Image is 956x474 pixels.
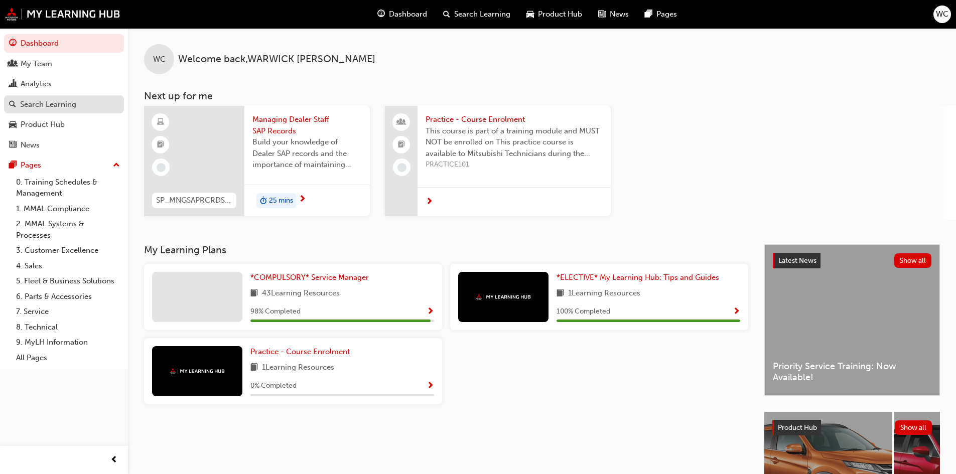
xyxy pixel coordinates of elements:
[4,115,124,134] a: Product Hub
[426,114,603,125] span: Practice - Course Enrolment
[4,136,124,154] a: News
[9,120,17,129] span: car-icon
[773,361,931,383] span: Priority Service Training: Now Available!
[610,9,629,20] span: News
[9,141,17,150] span: news-icon
[12,273,124,289] a: 5. Fleet & Business Solutions
[250,306,301,318] span: 98 % Completed
[21,119,65,130] div: Product Hub
[9,60,17,69] span: people-icon
[250,380,297,392] span: 0 % Completed
[772,420,932,436] a: Product HubShow all
[9,39,17,48] span: guage-icon
[369,4,435,25] a: guage-iconDashboard
[144,106,370,216] a: SP_MNGSAPRCRDS_M1Managing Dealer Staff SAP RecordsBuild your knowledge of Dealer SAP records and ...
[557,306,610,318] span: 100 % Completed
[557,272,723,283] a: *ELECTIVE* My Learning Hub: Tips and Guides
[645,8,652,21] span: pages-icon
[398,138,405,151] span: booktick-icon
[385,106,611,216] a: Practice - Course EnrolmentThis course is part of a training module and MUST NOT be enrolled on T...
[443,8,450,21] span: search-icon
[389,9,427,20] span: Dashboard
[156,195,232,206] span: SP_MNGSAPRCRDS_M1
[435,4,518,25] a: search-iconSearch Learning
[894,253,932,268] button: Show all
[12,304,124,320] a: 7. Service
[426,159,603,171] span: PRACTICE101
[157,138,164,151] span: booktick-icon
[476,294,531,300] img: mmal
[773,253,931,269] a: Latest NewsShow all
[4,34,124,53] a: Dashboard
[144,244,748,256] h3: My Learning Plans
[427,305,434,318] button: Show Progress
[4,156,124,175] button: Pages
[656,9,677,20] span: Pages
[178,54,375,65] span: Welcome back , WARWICK [PERSON_NAME]
[250,273,369,282] span: *COMPULSORY* Service Manager
[733,305,740,318] button: Show Progress
[12,243,124,258] a: 3. Customer Excellence
[269,195,293,207] span: 25 mins
[250,347,350,356] span: Practice - Course Enrolment
[21,58,52,70] div: My Team
[778,256,816,265] span: Latest News
[128,90,956,102] h3: Next up for me
[557,273,719,282] span: *ELECTIVE* My Learning Hub: Tips and Guides
[598,8,606,21] span: news-icon
[936,9,948,20] span: WC
[637,4,685,25] a: pages-iconPages
[427,380,434,392] button: Show Progress
[12,335,124,350] a: 9. MyLH Information
[20,99,76,110] div: Search Learning
[153,54,166,65] span: WC
[427,382,434,391] span: Show Progress
[426,125,603,160] span: This course is part of a training module and MUST NOT be enrolled on This practice course is avai...
[526,8,534,21] span: car-icon
[157,116,164,129] span: learningResourceType_ELEARNING-icon
[250,272,373,283] a: *COMPULSORY* Service Manager
[12,350,124,366] a: All Pages
[250,362,258,374] span: book-icon
[21,139,40,151] div: News
[113,159,120,172] span: up-icon
[9,100,16,109] span: search-icon
[262,362,334,374] span: 1 Learning Resources
[9,161,17,170] span: pages-icon
[733,307,740,317] span: Show Progress
[9,80,17,89] span: chart-icon
[377,8,385,21] span: guage-icon
[12,201,124,217] a: 1. MMAL Compliance
[21,78,52,90] div: Analytics
[454,9,510,20] span: Search Learning
[250,346,354,358] a: Practice - Course Enrolment
[252,136,362,171] span: Build your knowledge of Dealer SAP records and the importance of maintaining your staff records i...
[12,258,124,274] a: 4. Sales
[397,163,406,172] span: learningRecordVerb_NONE-icon
[4,55,124,73] a: My Team
[427,307,434,317] span: Show Progress
[252,114,362,136] span: Managing Dealer Staff SAP Records
[778,423,817,432] span: Product Hub
[933,6,951,23] button: WC
[518,4,590,25] a: car-iconProduct Hub
[260,194,267,207] span: duration-icon
[5,8,120,21] img: mmal
[568,287,640,300] span: 1 Learning Resources
[21,160,41,171] div: Pages
[4,32,124,156] button: DashboardMy TeamAnalyticsSearch LearningProduct HubNews
[764,244,940,396] a: Latest NewsShow allPriority Service Training: Now Available!
[110,454,118,466] span: prev-icon
[895,420,932,435] button: Show all
[4,75,124,93] a: Analytics
[170,368,225,375] img: mmal
[426,198,433,207] span: next-icon
[557,287,564,300] span: book-icon
[398,116,405,129] span: people-icon
[12,320,124,335] a: 8. Technical
[12,175,124,201] a: 0. Training Schedules & Management
[4,95,124,114] a: Search Learning
[250,287,258,300] span: book-icon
